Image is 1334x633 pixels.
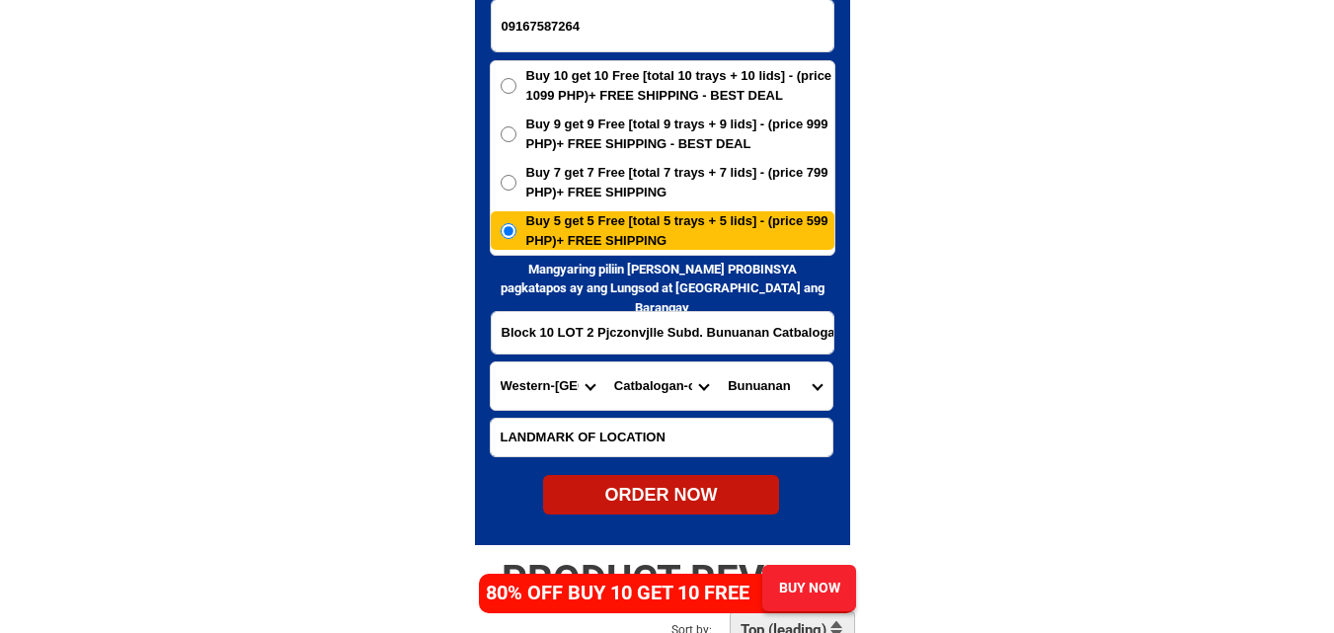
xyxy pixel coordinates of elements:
div: ORDER NOW [543,482,779,509]
select: Select province [491,362,604,410]
span: Buy 9 get 9 Free [total 9 trays + 9 lids] - (price 999 PHP)+ FREE SHIPPING - BEST DEAL [526,115,834,153]
select: Select district [604,362,718,410]
select: Select commune [718,362,831,410]
div: BUY NOW [762,578,856,598]
input: Buy 7 get 7 Free [total 7 trays + 7 lids] - (price 799 PHP)+ FREE SHIPPING [501,175,516,191]
span: Buy 7 get 7 Free [total 7 trays + 7 lids] - (price 799 PHP)+ FREE SHIPPING [526,163,834,201]
h4: 80% OFF BUY 10 GET 10 FREE [486,578,770,607]
input: Buy 10 get 10 Free [total 10 trays + 10 lids] - (price 1099 PHP)+ FREE SHIPPING - BEST DEAL [501,78,516,94]
input: Buy 5 get 5 Free [total 5 trays + 5 lids] - (price 599 PHP)+ FREE SHIPPING [501,223,516,239]
input: Input LANDMARKOFLOCATION [491,419,832,456]
span: Buy 10 get 10 Free [total 10 trays + 10 lids] - (price 1099 PHP)+ FREE SHIPPING - BEST DEAL [526,66,834,105]
input: Buy 9 get 9 Free [total 9 trays + 9 lids] - (price 999 PHP)+ FREE SHIPPING - BEST DEAL [501,126,516,142]
span: Buy 5 get 5 Free [total 5 trays + 5 lids] - (price 599 PHP)+ FREE SHIPPING [526,211,834,250]
input: Input address [492,312,833,354]
h2: PRODUCT REVIEW [460,556,875,603]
